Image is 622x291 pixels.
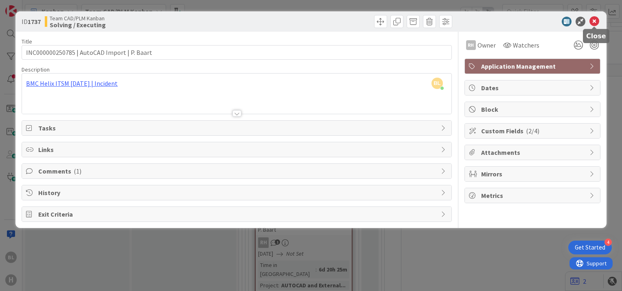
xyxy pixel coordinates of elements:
div: Open Get Started checklist, remaining modules: 4 [568,241,612,254]
span: Support [17,1,37,11]
b: Solving / Executing [50,22,106,28]
span: Metrics [481,191,585,200]
span: Tasks [38,123,437,133]
div: 4 [604,239,612,246]
span: Dates [481,83,585,93]
span: Team CAD/PLM Kanban [50,15,106,22]
label: Title [22,38,32,45]
span: Application Management [481,61,585,71]
span: ( 1 ) [74,167,81,175]
div: RH [466,40,476,50]
span: Block [481,104,585,114]
input: type card name here... [22,45,452,60]
span: Description [22,66,50,73]
span: Watchers [513,40,539,50]
div: Get Started [575,243,605,252]
span: Attachments [481,148,585,157]
span: Comments [38,166,437,176]
span: ( 2/4 ) [526,127,539,135]
span: Owner [477,40,496,50]
span: Exit Criteria [38,209,437,219]
span: Mirrors [481,169,585,179]
span: ID [22,17,41,26]
span: History [38,188,437,198]
h5: Close [586,32,606,40]
b: 1737 [28,17,41,26]
span: BL [431,78,443,89]
span: Custom Fields [481,126,585,136]
span: Links [38,145,437,154]
a: BMC Helix ITSM [DATE] | Incident [26,79,118,87]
